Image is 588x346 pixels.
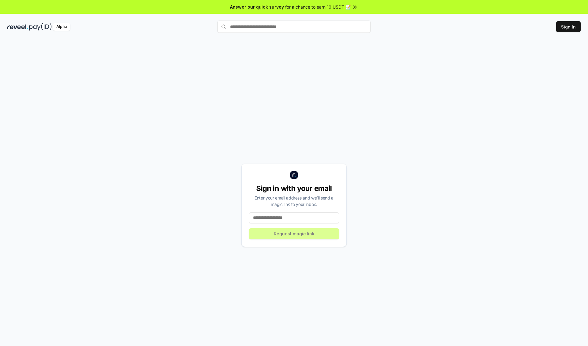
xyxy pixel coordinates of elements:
div: Alpha [53,23,70,31]
img: logo_small [290,171,298,179]
div: Sign in with your email [249,184,339,193]
img: reveel_dark [7,23,28,31]
span: Answer our quick survey [230,4,284,10]
img: pay_id [29,23,52,31]
span: for a chance to earn 10 USDT 📝 [285,4,351,10]
div: Enter your email address and we’ll send a magic link to your inbox. [249,195,339,207]
button: Sign In [556,21,581,32]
